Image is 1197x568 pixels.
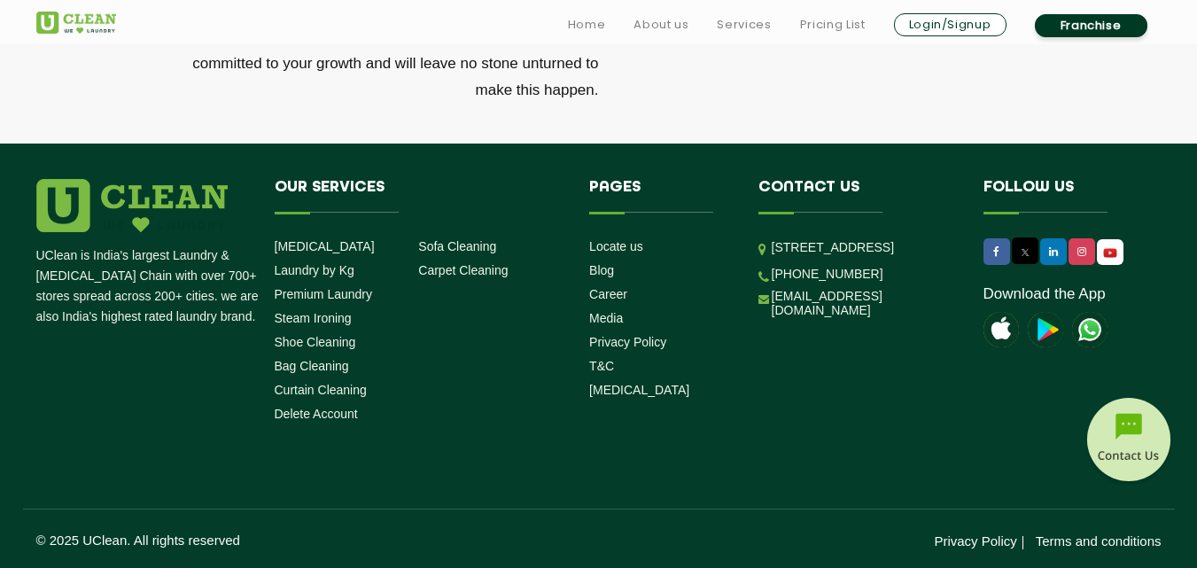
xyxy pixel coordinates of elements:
[418,239,496,253] a: Sofa Cleaning
[589,383,689,397] a: [MEDICAL_DATA]
[589,311,623,325] a: Media
[800,14,866,35] a: Pricing List
[772,237,957,258] p: [STREET_ADDRESS]
[275,179,564,213] h4: Our Services
[1099,244,1122,262] img: UClean Laundry and Dry Cleaning
[275,263,354,277] a: Laundry by Kg
[589,335,666,349] a: Privacy Policy
[894,13,1007,36] a: Login/Signup
[983,179,1139,213] h4: Follow us
[772,289,957,317] a: [EMAIL_ADDRESS][DOMAIN_NAME]
[717,14,771,35] a: Services
[1036,533,1162,549] a: Terms and conditions
[758,179,957,213] h4: Contact us
[772,267,883,281] a: [PHONE_NUMBER]
[568,14,606,35] a: Home
[275,359,349,373] a: Bag Cleaning
[934,533,1016,549] a: Privacy Policy
[589,263,614,277] a: Blog
[1028,312,1063,347] img: playstoreicon.png
[589,239,643,253] a: Locate us
[275,287,373,301] a: Premium Laundry
[983,312,1019,347] img: apple-icon.png
[589,179,732,213] h4: Pages
[36,245,261,327] p: UClean is India's largest Laundry & [MEDICAL_DATA] Chain with over 700+ stores spread across 200+...
[275,407,358,421] a: Delete Account
[1072,312,1108,347] img: UClean Laundry and Dry Cleaning
[589,287,627,301] a: Career
[275,335,356,349] a: Shoe Cleaning
[36,179,228,232] img: logo.png
[1084,398,1173,486] img: contact-btn
[36,533,599,548] p: © 2025 UClean. All rights reserved
[275,383,367,397] a: Curtain Cleaning
[983,285,1106,303] a: Download the App
[275,239,375,253] a: [MEDICAL_DATA]
[633,14,688,35] a: About us
[418,263,508,277] a: Carpet Cleaning
[275,311,352,325] a: Steam Ironing
[1035,14,1147,37] a: Franchise
[589,359,614,373] a: T&C
[36,12,116,34] img: UClean Laundry and Dry Cleaning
